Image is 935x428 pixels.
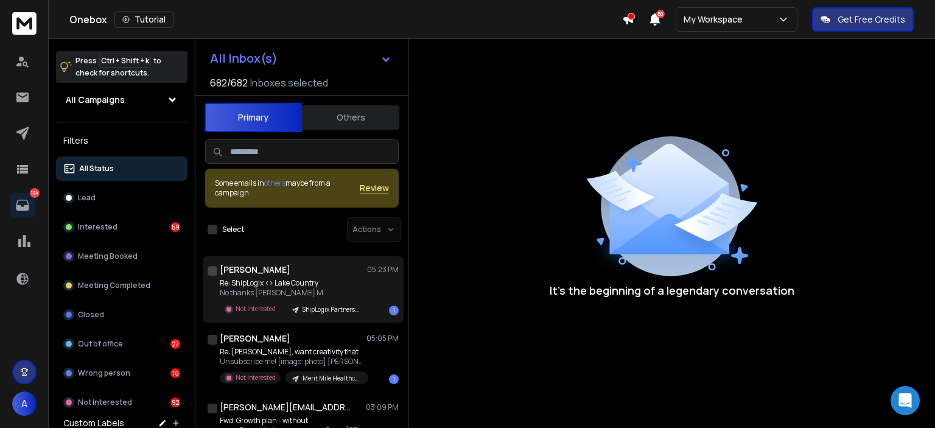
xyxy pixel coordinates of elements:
span: 682 / 682 [210,75,248,90]
p: Interested [78,222,117,232]
button: A [12,391,37,416]
h1: [PERSON_NAME][EMAIL_ADDRESS][DOMAIN_NAME] [220,401,354,413]
button: Others [302,104,399,131]
p: Not Interested [236,304,276,314]
button: Out of office27 [56,332,187,356]
p: Not Interested [78,398,132,407]
button: Meeting Completed [56,273,187,298]
p: Unsubscribe me! [image: photo] [PERSON_NAME] [220,357,366,367]
div: 92 [170,398,180,407]
div: 59 [170,222,180,232]
a: 194 [10,193,35,217]
button: Primary [205,103,302,132]
p: Re: [PERSON_NAME], want creativity that [220,347,366,357]
p: 05:05 PM [366,334,399,343]
h3: Filters [56,132,187,149]
p: Get Free Credits [838,13,905,26]
p: Not Interested [236,373,276,382]
span: 50 [656,10,665,18]
span: others [264,178,285,188]
p: Press to check for shortcuts. [75,55,161,79]
button: All Status [56,156,187,181]
button: Tutorial [114,11,173,28]
button: Closed [56,303,187,327]
p: Lead [78,193,96,203]
div: 16 [170,368,180,378]
button: Lead [56,186,187,210]
div: Some emails in maybe from a campaign [215,178,360,198]
h1: [PERSON_NAME] [220,332,290,345]
button: Not Interested92 [56,390,187,415]
button: All Campaigns [56,88,187,112]
button: Get Free Credits [812,7,914,32]
p: It’s the beginning of a legendary conversation [550,282,794,299]
p: Merit Mile Healthcare Software , 51-500, [GEOGRAPHIC_DATA] [303,374,361,383]
p: Out of office [78,339,123,349]
div: Onebox [69,11,622,28]
p: Meeting Booked [78,251,138,261]
h1: All Inbox(s) [210,52,278,65]
div: 1 [389,374,399,384]
button: Review [360,182,389,194]
div: 27 [170,339,180,349]
p: Fwd: Growth plan - without [220,416,366,426]
p: Meeting Completed [78,281,150,290]
h1: [PERSON_NAME] [220,264,290,276]
p: All Status [79,164,114,174]
button: Interested59 [56,215,187,239]
div: Open Intercom Messenger [891,386,920,415]
label: Select [222,225,244,234]
p: 194 [30,188,40,198]
p: Re: ShipLogix <> Lake Country [220,278,366,288]
p: 03:09 PM [366,402,399,412]
p: 05:23 PM [367,265,399,275]
p: ShipLogix Partnership [303,305,361,314]
button: Meeting Booked [56,244,187,268]
h3: Inboxes selected [250,75,328,90]
p: No thanks [PERSON_NAME] M [220,288,366,298]
p: Wrong person [78,368,130,378]
button: Wrong person16 [56,361,187,385]
p: Closed [78,310,104,320]
p: My Workspace [684,13,748,26]
button: All Inbox(s) [200,46,401,71]
span: Ctrl + Shift + k [99,54,151,68]
div: 1 [389,306,399,315]
h1: All Campaigns [66,94,125,106]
